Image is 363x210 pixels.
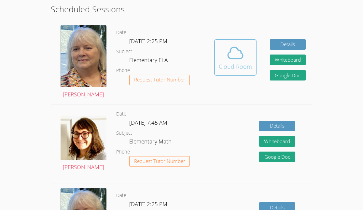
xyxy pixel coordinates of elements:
h2: Scheduled Sessions [51,3,312,15]
img: Screen%20Shot%202022-10-08%20at%202.27.06%20PM.png [61,25,106,87]
a: [PERSON_NAME] [61,116,106,172]
img: Elisa%20AE%20small%20photo.jpg [61,116,106,160]
span: [DATE] 2:25 PM [129,37,167,45]
dt: Phone [116,67,130,75]
button: Cloud Room [214,39,257,76]
span: Request Tutor Number [134,159,185,164]
dt: Date [116,29,126,37]
button: Whiteboard [270,55,306,65]
button: Request Tutor Number [129,156,190,167]
span: Request Tutor Number [134,77,185,82]
dt: Date [116,110,126,118]
span: [DATE] 7:45 AM [129,119,167,126]
a: [PERSON_NAME] [61,25,106,99]
dt: Subject [116,48,132,56]
button: Whiteboard [259,136,295,147]
dt: Subject [116,129,132,137]
dd: Elementary ELA [129,56,169,67]
dd: Elementary Math [129,137,173,148]
a: Google Doc [270,70,306,81]
div: Cloud Room [219,62,252,71]
span: [DATE] 2:25 PM [129,200,167,208]
a: Google Doc [259,152,295,162]
dt: Phone [116,148,130,156]
a: Details [259,121,295,131]
a: Details [270,39,306,50]
button: Request Tutor Number [129,75,190,85]
dt: Date [116,191,126,200]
